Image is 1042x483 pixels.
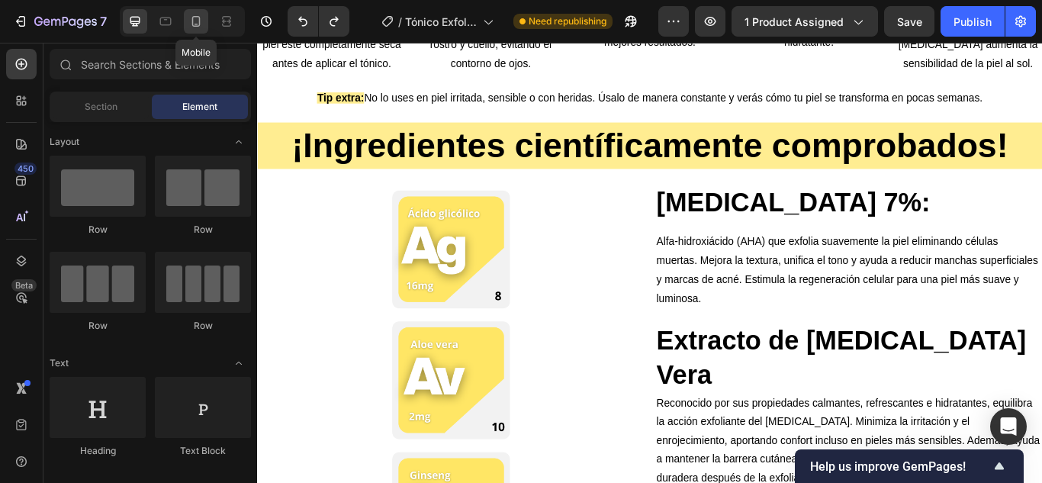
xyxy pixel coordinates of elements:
[155,444,251,458] div: Text Block
[100,12,107,31] p: 7
[155,223,251,237] div: Row
[85,100,117,114] span: Section
[465,169,785,203] strong: [MEDICAL_DATA] 7%:
[941,6,1005,37] button: Publish
[897,15,922,28] span: Save
[157,172,294,310] img: B7_24.png
[157,325,294,462] img: B7_25.png
[465,330,896,404] strong: Extracto de [MEDICAL_DATA] Vera
[745,14,844,30] span: 1 product assigned
[257,43,1042,483] iframe: Design area
[124,58,845,71] span: No lo uses en piel irritada, sensible o con heridas. Úsalo de manera constante y verás cómo tu pi...
[182,100,217,114] span: Element
[40,98,875,142] span: ¡Ingredientes científicamente comprobados!
[398,14,402,30] span: /
[405,14,477,30] span: Tónico Exfoliante con [MEDICAL_DATA] the ordinary
[810,459,990,474] span: Help us improve GemPages!
[50,444,146,458] div: Heading
[529,14,606,28] span: Need republishing
[50,135,79,149] span: Layout
[227,351,251,375] span: Toggle open
[227,130,251,154] span: Toggle open
[884,6,934,37] button: Save
[288,6,349,37] div: Undo/Redo
[954,14,992,30] div: Publish
[465,225,910,304] span: Alfa-hidroxiácido (AHA) que exfolia suavemente la piel eliminando células muertas. Mejora la text...
[14,163,37,175] div: 450
[6,6,114,37] button: 7
[50,319,146,333] div: Row
[50,49,251,79] input: Search Sections & Elements
[11,279,37,291] div: Beta
[50,223,146,237] div: Row
[50,356,69,370] span: Text
[155,319,251,333] div: Row
[990,408,1027,445] div: Open Intercom Messenger
[810,457,1008,475] button: Show survey - Help us improve GemPages!
[732,6,878,37] button: 1 product assigned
